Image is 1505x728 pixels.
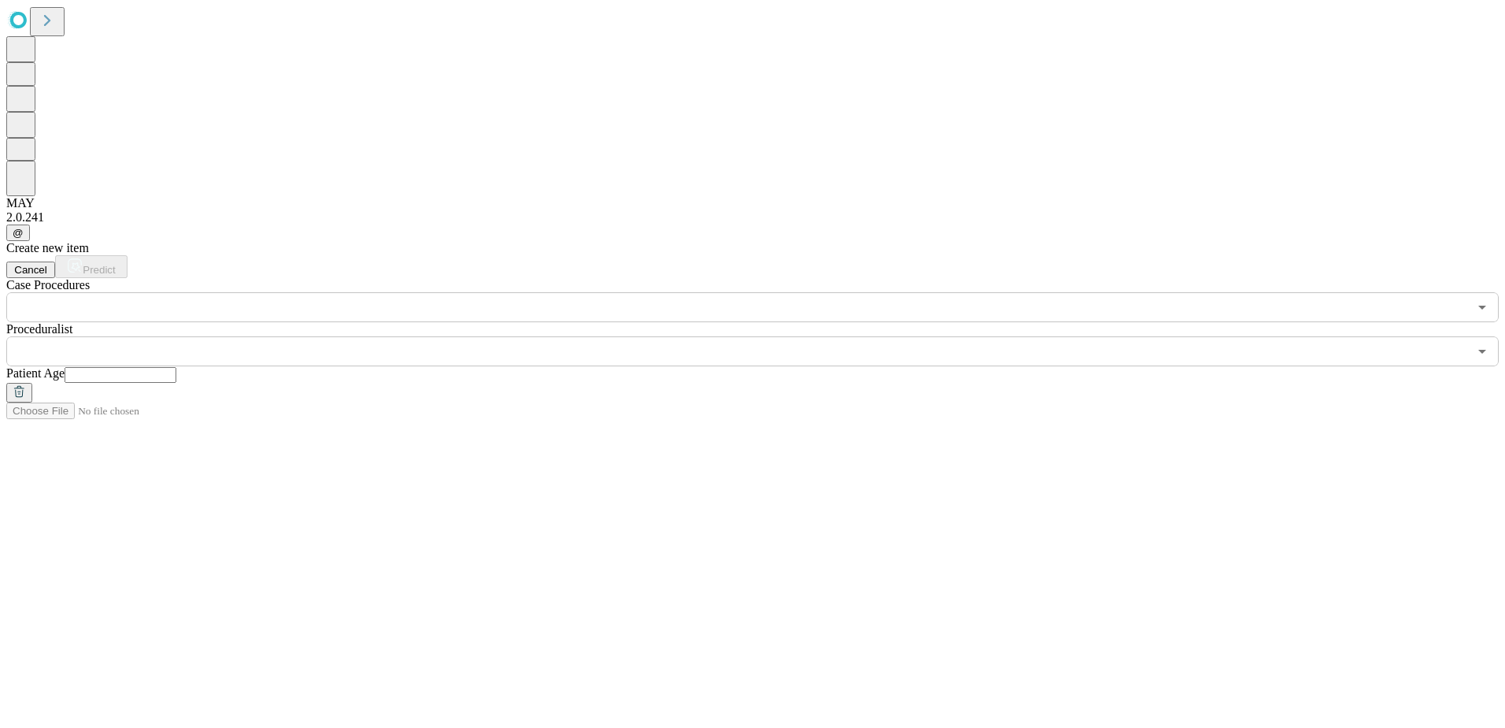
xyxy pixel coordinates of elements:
span: Create new item [6,241,89,254]
div: MAY [6,196,1499,210]
button: Open [1471,340,1493,362]
span: Patient Age [6,366,65,380]
span: Proceduralist [6,322,72,336]
button: Predict [55,255,128,278]
button: Open [1471,296,1493,318]
div: 2.0.241 [6,210,1499,225]
span: Predict [83,264,115,276]
span: Scheduled Procedure [6,278,90,292]
button: Cancel [6,262,55,278]
span: @ [13,227,24,239]
button: @ [6,225,30,241]
span: Cancel [14,264,47,276]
